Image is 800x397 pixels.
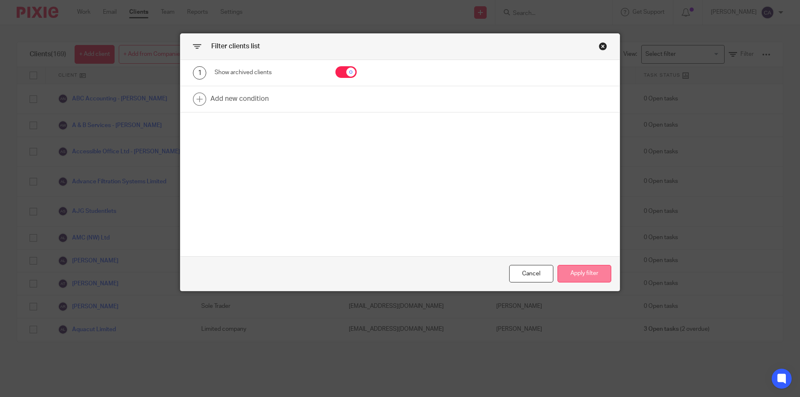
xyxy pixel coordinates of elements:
div: Show archived clients [215,68,322,77]
span: Filter clients list [211,43,260,50]
div: Close this dialog window [509,265,553,283]
div: 1 [193,66,206,80]
div: Close this dialog window [599,42,607,50]
button: Apply filter [557,265,611,283]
